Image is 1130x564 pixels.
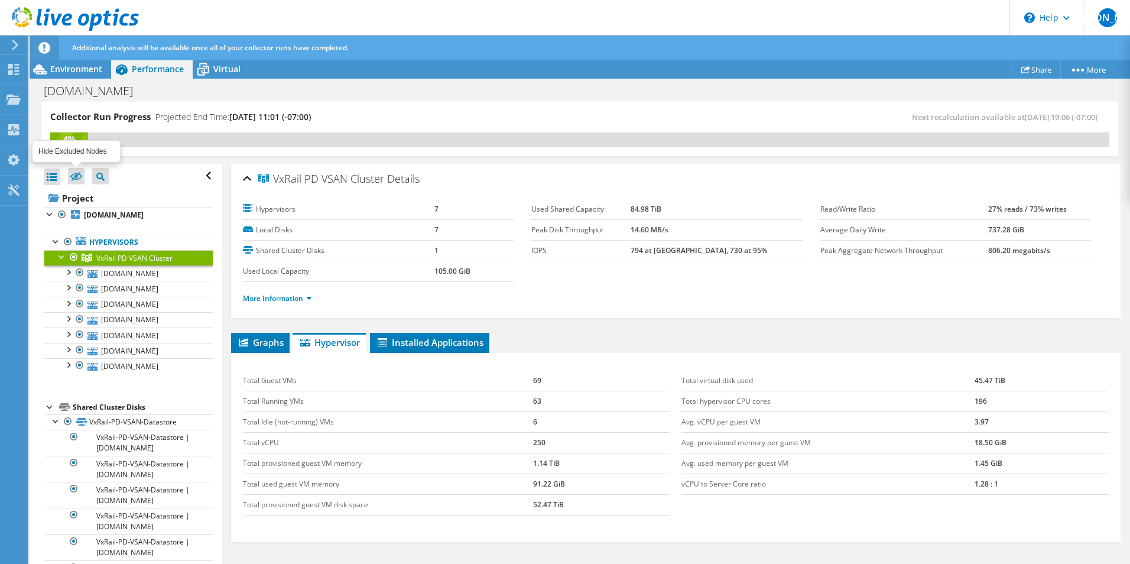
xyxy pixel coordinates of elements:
[44,265,213,281] a: [DOMAIN_NAME]
[681,453,975,474] td: Avg. used memory per guest VM
[387,171,420,186] span: Details
[681,371,975,391] td: Total virtual disk used
[72,43,349,53] span: Additional analysis will be available once all of your collector runs have completed.
[975,371,1109,391] td: 45.47 TiB
[975,411,1109,432] td: 3.97
[988,225,1024,235] b: 737.28 GiB
[631,204,661,214] b: 84.98 TiB
[820,224,988,236] label: Average Daily Write
[531,203,630,215] label: Used Shared Capacity
[533,371,670,391] td: 69
[434,245,439,255] b: 1
[434,204,439,214] b: 7
[243,411,533,432] td: Total Idle (not-running) VMs
[988,204,1067,214] b: 27% reads / 73% writes
[681,474,975,494] td: vCPU to Server Core ratio
[434,225,439,235] b: 7
[434,266,470,276] b: 105.00 GiB
[533,494,670,515] td: 52.47 TiB
[44,414,213,430] a: VxRail-PD-VSAN-Datastore
[631,225,668,235] b: 14.60 MB/s
[975,453,1109,474] td: 1.45 GiB
[820,203,988,215] label: Read/Write Ratio
[243,224,435,236] label: Local Disks
[38,85,151,98] h1: [DOMAIN_NAME]
[1012,60,1061,79] a: Share
[531,245,630,257] label: IOPS
[1024,12,1035,23] svg: \n
[243,453,533,474] td: Total provisioned guest VM memory
[298,336,360,348] span: Hypervisor
[44,235,213,250] a: Hypervisors
[243,474,533,494] td: Total used guest VM memory
[533,474,670,494] td: 91.22 GiB
[820,245,988,257] label: Peak Aggregate Network Throughput
[96,253,173,263] span: VxRail PD VSAN Cluster
[376,336,483,348] span: Installed Applications
[44,250,213,265] a: VxRail PD VSAN Cluster
[1060,60,1115,79] a: More
[44,343,213,358] a: [DOMAIN_NAME]
[975,391,1109,411] td: 196
[681,411,975,432] td: Avg. vCPU per guest VM
[681,432,975,453] td: Avg. provisioned memory per guest VM
[84,210,144,220] b: [DOMAIN_NAME]
[44,312,213,328] a: [DOMAIN_NAME]
[533,453,670,474] td: 1.14 TiB
[243,494,533,515] td: Total provisioned guest VM disk space
[258,173,384,185] span: VxRail PD VSAN Cluster
[243,245,435,257] label: Shared Cluster Disks
[50,132,88,145] div: 4%
[975,474,1109,494] td: 1.28 : 1
[631,245,767,255] b: 794 at [GEOGRAPHIC_DATA], 730 at 95%
[213,63,241,74] span: Virtual
[44,358,213,374] a: [DOMAIN_NAME]
[243,371,533,391] td: Total Guest VMs
[533,411,670,432] td: 6
[44,297,213,312] a: [DOMAIN_NAME]
[912,112,1103,122] span: Next recalculation available at
[132,63,184,74] span: Performance
[243,265,435,277] label: Used Local Capacity
[1098,8,1117,27] span: [PERSON_NAME]
[155,111,311,124] h4: Projected End Time:
[44,328,213,343] a: [DOMAIN_NAME]
[681,391,975,411] td: Total hypervisor CPU cores
[1025,112,1097,122] span: [DATE] 19:06 (-07:00)
[44,430,213,456] a: VxRail-PD-VSAN-Datastore | [DOMAIN_NAME]
[44,482,213,508] a: VxRail-PD-VSAN-Datastore | [DOMAIN_NAME]
[44,208,213,223] a: [DOMAIN_NAME]
[237,336,284,348] span: Graphs
[44,508,213,534] a: VxRail-PD-VSAN-Datastore | [DOMAIN_NAME]
[44,281,213,296] a: [DOMAIN_NAME]
[44,534,213,560] a: VxRail-PD-VSAN-Datastore | [DOMAIN_NAME]
[243,391,533,411] td: Total Running VMs
[44,456,213,482] a: VxRail-PD-VSAN-Datastore | [DOMAIN_NAME]
[533,391,670,411] td: 63
[73,400,213,414] div: Shared Cluster Disks
[50,63,102,74] span: Environment
[243,293,312,303] a: More Information
[533,432,670,453] td: 250
[988,245,1050,255] b: 806.20 megabits/s
[243,432,533,453] td: Total vCPU
[531,224,630,236] label: Peak Disk Throughput
[975,432,1109,453] td: 18.50 GiB
[229,111,311,122] span: [DATE] 11:01 (-07:00)
[44,189,213,208] a: Project
[243,203,435,215] label: Hypervisors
